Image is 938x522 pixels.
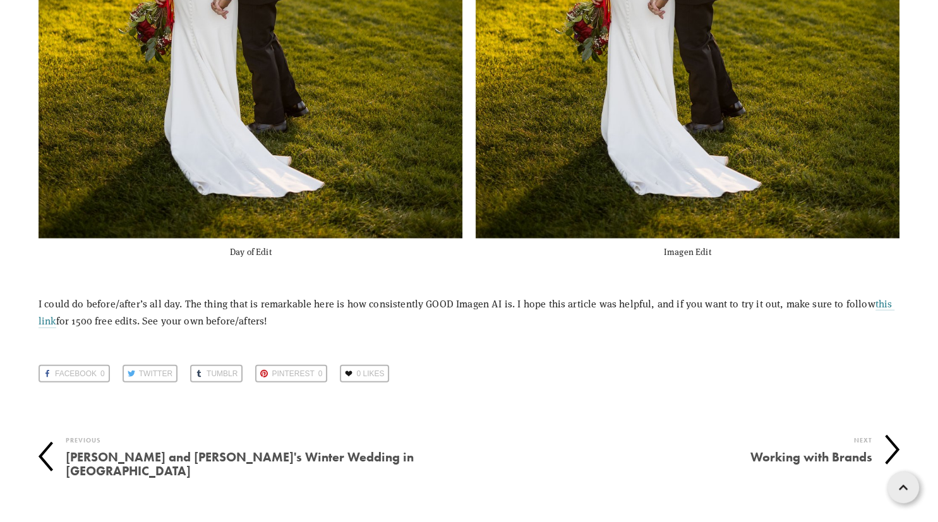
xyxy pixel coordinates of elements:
a: Twitter [123,365,177,383]
div: Previous [66,433,469,448]
a: Tumblr [190,365,243,383]
a: this link [39,297,894,328]
span: Twitter [139,366,172,381]
span: 0 Likes [356,366,384,381]
span: Facebook [55,366,97,381]
span: Tumblr [207,366,238,381]
p: I could do before/after’s all day. The thing that is remarkable here is how consistently GOOD Ima... [39,295,899,329]
div: Next [469,433,873,448]
span: 0 [100,366,105,381]
a: Facebook0 [39,365,110,383]
span: Pinterest [272,366,314,381]
a: Next Working with Brands [469,433,900,466]
div: Day of Edit [39,243,463,260]
a: Previous [PERSON_NAME] and [PERSON_NAME]'s Winter Wedding in [GEOGRAPHIC_DATA] [39,433,469,480]
div: Imagen Edit [476,243,900,260]
h4: [PERSON_NAME] and [PERSON_NAME]'s Winter Wedding in [GEOGRAPHIC_DATA] [66,448,469,480]
span: 0 [318,366,323,381]
a: Pinterest0 [255,365,327,383]
h4: Working with Brands [469,448,873,466]
a: 0 Likes [340,365,389,383]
